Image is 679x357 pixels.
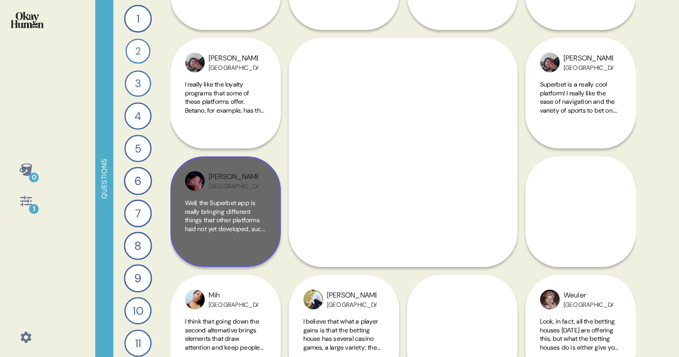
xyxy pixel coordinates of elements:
img: profilepic_9469031343215622.jpg [540,53,560,72]
div: [GEOGRAPHIC_DATA] [327,301,377,309]
div: 8 [124,232,152,260]
div: 3 [125,70,151,96]
div: 0 [29,173,39,182]
span: Well, the Superbet app is really bringing different things that other platforms had not yet devel... [185,199,265,319]
img: profilepic_29123726373942644.jpg [185,290,205,309]
div: Weuler [564,290,613,301]
div: [GEOGRAPHIC_DATA] [209,182,258,190]
div: [PERSON_NAME] [209,172,258,182]
div: 6 [124,167,152,195]
div: [GEOGRAPHIC_DATA] [209,64,258,72]
div: 10 [124,297,151,324]
img: profilepic_9475347689169089.jpg [185,171,205,191]
div: Mih [209,290,258,301]
span: I really like the loyalty programs that some of these platforms offer. Betano, for example, has t... [185,80,266,227]
img: okayhuman.3b1b6348.png [11,12,44,28]
div: 9 [124,264,152,292]
div: 1 [29,204,39,214]
div: 11 [124,329,151,357]
div: [PERSON_NAME] [209,53,258,64]
div: [GEOGRAPHIC_DATA] [564,301,613,309]
div: [GEOGRAPHIC_DATA] [564,64,613,72]
img: profilepic_9469031343215622.jpg [185,53,205,72]
img: profilepic_9741958035861813.jpg [540,290,560,309]
div: 5 [124,135,151,162]
div: [PERSON_NAME] [327,290,377,301]
div: 2 [125,39,150,64]
div: [GEOGRAPHIC_DATA] [209,301,258,309]
div: 1 [124,5,151,32]
div: [PERSON_NAME] [564,53,613,64]
div: 7 [124,200,151,227]
img: profilepic_9433787543398332.jpg [303,290,323,309]
div: 4 [124,102,151,129]
span: Superbet is a really cool platform! I really like the ease of navigation and the variety of sport... [540,80,620,201]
